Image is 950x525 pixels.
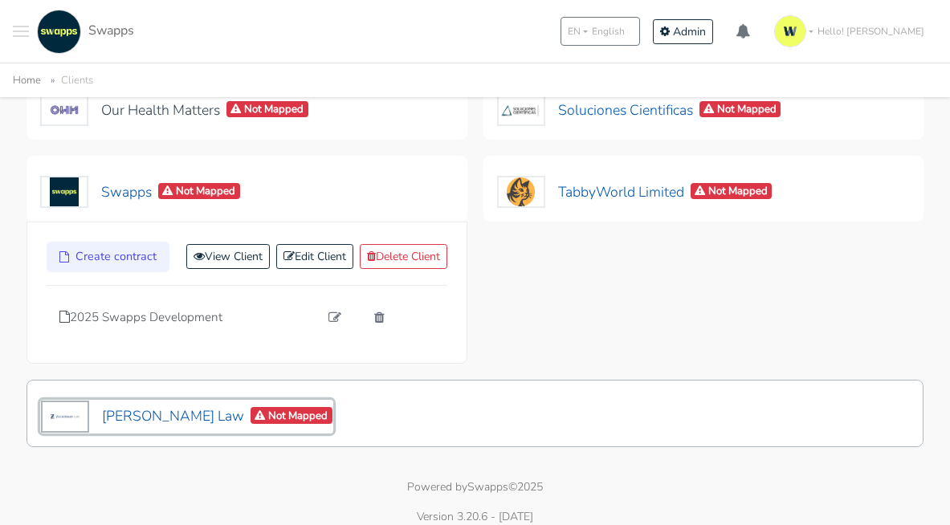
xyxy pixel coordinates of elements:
img: Swapps [40,176,88,208]
span: English [592,24,625,39]
span: Not Mapped [226,101,308,118]
li: Clients [44,71,93,90]
a: 2025 Swapps Development [59,308,319,327]
a: Swapps [33,10,134,54]
button: SwappsNot Mapped [39,175,241,209]
a: Admin [653,19,713,44]
button: TabbyWorld LimitedNot Mapped [496,175,773,209]
span: Swapps [88,22,134,39]
button: Soluciones CientificasNot Mapped [496,93,782,127]
span: Admin [673,24,706,39]
img: swapps-linkedin-v2.jpg [37,10,81,54]
button: Our Health MattersNot Mapped [39,93,309,127]
a: View Client [186,244,270,269]
span: Not Mapped [699,101,781,118]
button: [PERSON_NAME] LawNot Mapped [40,400,333,433]
a: Swapps [467,479,508,494]
span: Not Mapped [691,183,773,200]
img: Soluciones Cientificas [497,94,545,126]
span: Create contract [75,248,157,266]
img: isotipo-3-3e143c57.png [774,15,806,47]
a: Create contract [47,242,169,272]
span: Not Mapped [158,183,240,200]
a: Delete Client [360,244,447,269]
a: Hello! [PERSON_NAME] [768,9,937,54]
span: Not Mapped [251,407,332,424]
button: ENEnglish [561,17,640,46]
img: Our Health Matters [40,94,88,126]
span: Hello! [PERSON_NAME] [817,24,924,39]
img: TabbyWorld Limited [497,176,545,208]
img: Zuckerman Law [41,401,89,433]
a: Home [13,73,41,87]
a: Edit Client [276,244,353,269]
